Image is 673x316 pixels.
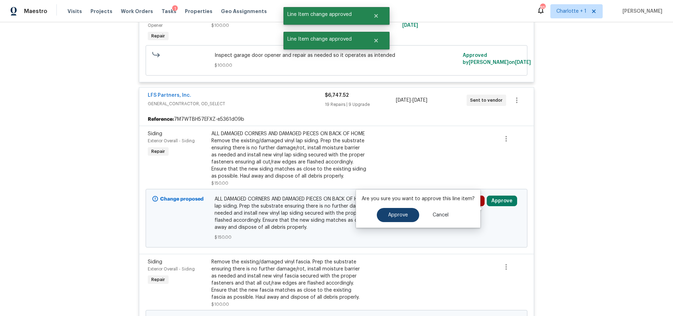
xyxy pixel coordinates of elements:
span: Approved by [PERSON_NAME] on [463,53,531,65]
span: Work Orders [121,8,153,15]
span: $100.00 [211,302,229,306]
a: LFS Partners, Inc. [148,93,191,98]
span: $100.00 [211,23,229,28]
span: Exterior Overall - Siding [148,267,195,271]
span: Projects [90,8,112,15]
span: Siding [148,260,162,264]
span: Visits [68,8,82,15]
span: Tasks [162,9,176,14]
span: Inspect garage door opener and repair as needed so it operates as intended [215,52,459,59]
span: - [396,97,427,104]
span: $150.00 [215,234,459,241]
div: 7M7WTBH57EFXZ-e5361d09b [139,113,534,126]
span: Line Item change approved [283,32,364,47]
span: Line Item change approved [283,7,364,22]
span: Repair [148,32,168,40]
span: $150.00 [211,181,228,185]
div: 19 Repairs | 9 Upgrade [325,101,396,108]
div: ALL DAMAGED CORNERS AND DAMAGED PIECES ON BACK OF HOME Remove the existing/damaged vinyl lap sidi... [211,130,366,180]
button: Close [364,9,388,23]
span: [DATE] [396,98,411,103]
button: Cancel [421,208,460,222]
div: Remove the existing/damaged vinyl fascia. Prep the substrate ensuring there is no further damage/... [211,258,366,301]
span: Sent to vendor [470,97,505,104]
b: Reference: [148,116,174,123]
span: Approve [388,213,408,218]
span: [DATE] [402,23,418,28]
span: Maestro [24,8,47,15]
span: [DATE] [412,98,427,103]
span: Geo Assignments [221,8,267,15]
div: 1 [172,5,178,12]
button: Approve [377,208,419,222]
span: Siding [148,131,162,136]
p: Are you sure you want to approve this line item? [362,195,475,202]
span: Repair [148,276,168,283]
b: Change proposed [160,197,204,202]
span: [DATE] [515,60,531,65]
button: Close [364,34,388,48]
span: $100.00 [215,62,459,69]
span: Repair [148,148,168,155]
button: Approve [487,196,517,206]
span: Exterior Overall - Siding [148,139,195,143]
span: GENERAL_CONTRACTOR, OD_SELECT [148,100,325,107]
span: Charlotte + 1 [556,8,586,15]
span: ALL DAMAGED CORNERS AND DAMAGED PIECES ON BACK OF HOME Remove the existing/damaged vinyl lap sidi... [215,196,459,231]
span: $6,747.52 [325,93,349,98]
span: Cancel [433,213,449,218]
span: Properties [185,8,212,15]
span: [PERSON_NAME] [620,8,662,15]
div: 85 [540,4,545,11]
